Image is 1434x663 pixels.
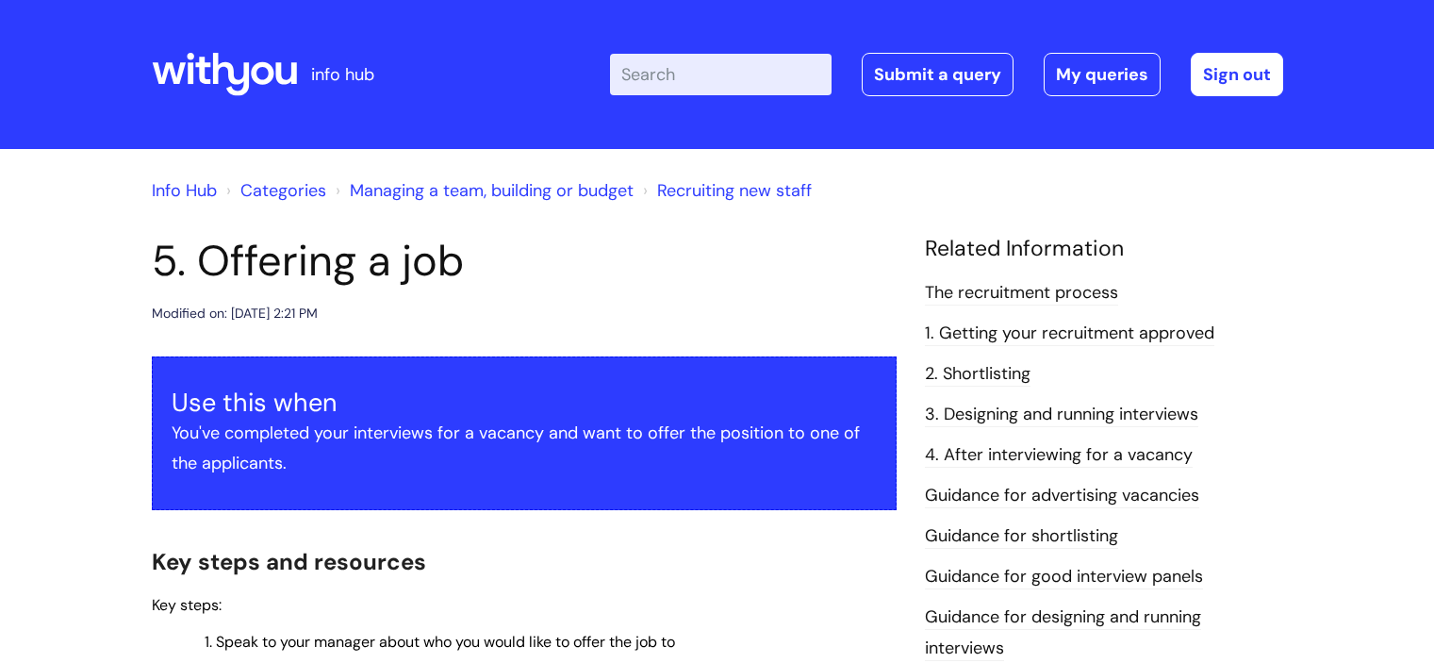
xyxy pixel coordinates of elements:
[925,605,1201,660] a: Guidance for designing and running interviews
[172,418,877,479] p: You've completed your interviews for a vacancy and want to offer the position to one of the appli...
[925,362,1030,387] a: 2. Shortlisting
[638,175,812,206] li: Recruiting new staff
[925,403,1198,427] a: 3. Designing and running interviews
[350,179,634,202] a: Managing a team, building or budget
[240,179,326,202] a: Categories
[925,524,1118,549] a: Guidance for shortlisting
[152,302,318,325] div: Modified on: [DATE] 2:21 PM
[152,595,222,615] span: Key steps:
[152,236,897,287] h1: 5. Offering a job
[657,179,812,202] a: Recruiting new staff
[925,322,1214,346] a: 1. Getting your recruitment approved
[1191,53,1283,96] a: Sign out
[1044,53,1161,96] a: My queries
[610,54,832,95] input: Search
[925,484,1199,508] a: Guidance for advertising vacancies
[152,179,217,202] a: Info Hub
[152,547,426,576] span: Key steps and resources
[925,281,1118,306] a: The recruitment process
[862,53,1014,96] a: Submit a query
[925,565,1203,589] a: Guidance for good interview panels
[331,175,634,206] li: Managing a team, building or budget
[925,443,1193,468] a: 4. After interviewing for a vacancy
[172,388,877,418] h3: Use this when
[216,632,675,652] span: Speak to your manager about who you would like to offer the job to
[925,236,1283,262] h4: Related Information
[222,175,326,206] li: Solution home
[311,59,374,90] p: info hub
[610,53,1283,96] div: | -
